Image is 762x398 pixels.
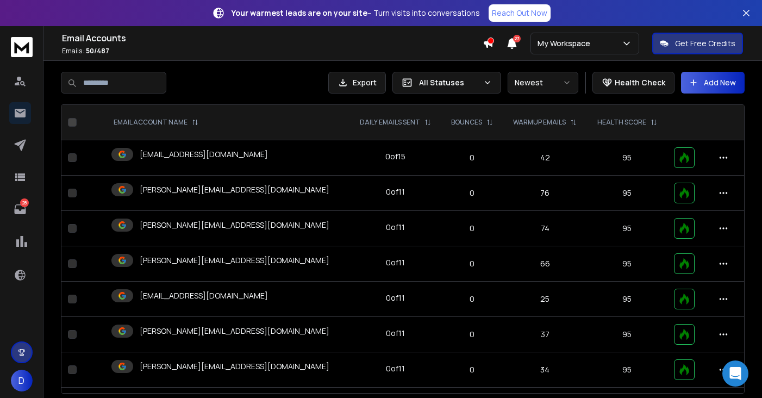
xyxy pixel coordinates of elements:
button: Health Check [592,72,674,94]
p: [PERSON_NAME][EMAIL_ADDRESS][DOMAIN_NAME] [140,361,329,372]
p: 0 [448,188,496,198]
div: 0 of 11 [386,222,405,233]
p: WARMUP EMAILS [513,118,566,127]
a: 28 [9,198,31,220]
span: 27 [513,35,521,42]
p: DAILY EMAILS SENT [360,118,420,127]
p: 0 [448,364,496,375]
td: 95 [587,246,667,282]
td: 37 [503,317,587,352]
strong: Your warmest leads are on your site [232,8,367,18]
p: Health Check [615,77,665,88]
td: 66 [503,246,587,282]
div: Open Intercom Messenger [722,360,748,387]
p: [PERSON_NAME][EMAIL_ADDRESS][DOMAIN_NAME] [140,184,329,195]
div: 0 of 11 [386,363,405,374]
p: Reach Out Now [492,8,547,18]
button: D [11,370,33,391]
p: 28 [20,198,29,207]
button: Newest [508,72,578,94]
td: 95 [587,211,667,246]
p: HEALTH SCORE [597,118,646,127]
p: [PERSON_NAME][EMAIL_ADDRESS][DOMAIN_NAME] [140,326,329,337]
td: 74 [503,211,587,246]
td: 25 [503,282,587,317]
h1: Email Accounts [62,32,483,45]
p: 0 [448,329,496,340]
p: Get Free Credits [675,38,735,49]
p: [PERSON_NAME][EMAIL_ADDRESS][DOMAIN_NAME] [140,220,329,231]
td: 95 [587,140,667,176]
img: logo [11,37,33,57]
button: Export [328,72,386,94]
td: 34 [503,352,587,388]
p: My Workspace [538,38,595,49]
p: 0 [448,294,496,304]
p: [EMAIL_ADDRESS][DOMAIN_NAME] [140,290,268,301]
div: 0 of 11 [386,257,405,268]
p: All Statuses [419,77,479,88]
div: 0 of 11 [386,328,405,339]
td: 95 [587,176,667,211]
td: 42 [503,140,587,176]
p: [PERSON_NAME][EMAIL_ADDRESS][DOMAIN_NAME] [140,255,329,266]
p: Emails : [62,47,483,55]
td: 95 [587,352,667,388]
p: BOUNCES [451,118,482,127]
div: 0 of 11 [386,186,405,197]
td: 95 [587,317,667,352]
span: 50 / 487 [86,46,109,55]
p: 0 [448,258,496,269]
p: – Turn visits into conversations [232,8,480,18]
div: EMAIL ACCOUNT NAME [114,118,198,127]
td: 76 [503,176,587,211]
button: Add New [681,72,745,94]
div: 0 of 11 [386,293,405,303]
div: 0 of 15 [385,151,405,162]
p: 0 [448,223,496,234]
a: Reach Out Now [489,4,551,22]
p: 0 [448,152,496,163]
button: Get Free Credits [652,33,743,54]
td: 95 [587,282,667,317]
p: [EMAIL_ADDRESS][DOMAIN_NAME] [140,149,268,160]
